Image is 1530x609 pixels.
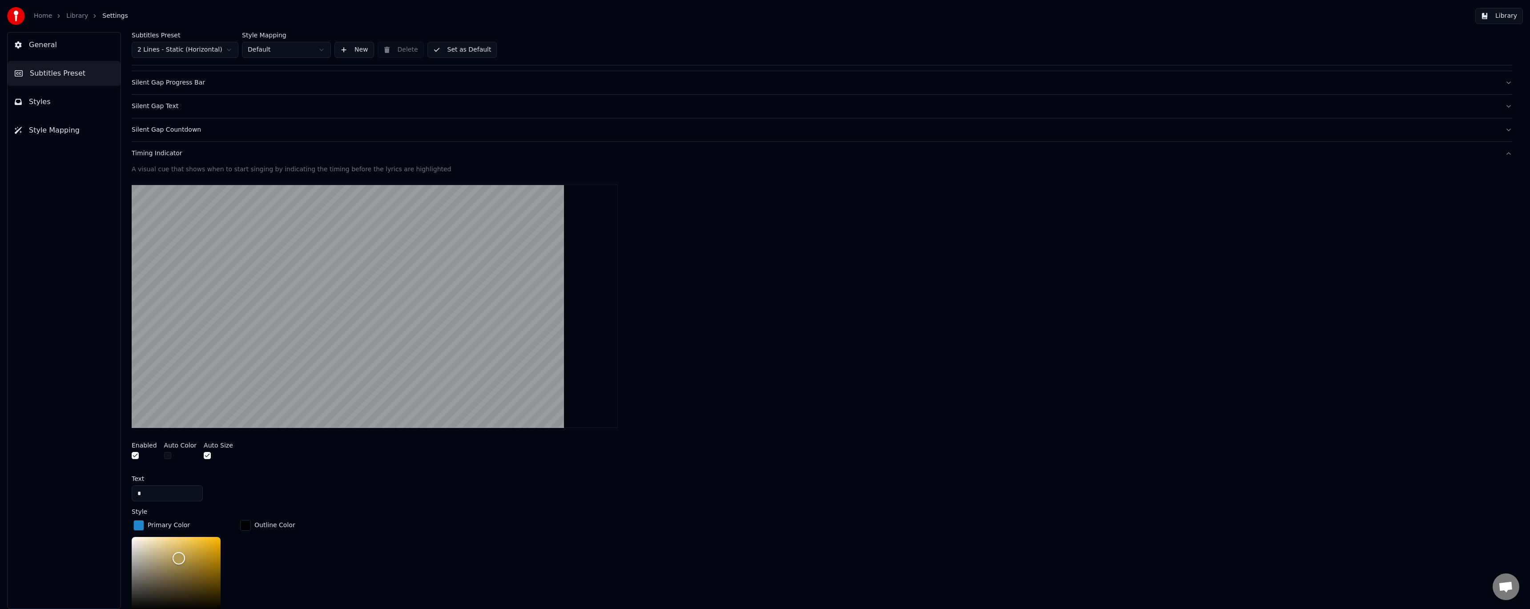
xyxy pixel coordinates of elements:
button: Timing Indicator [132,142,1512,165]
span: Settings [102,12,128,20]
div: Silent Gap Countdown [132,125,1498,134]
img: youka [7,7,25,25]
div: Outline Color [254,521,295,530]
div: Silent Gap Progress Bar [132,78,1498,87]
div: Silent Gap Text [132,102,1498,111]
span: Styles [29,97,51,107]
button: Outline Color [238,518,297,532]
label: Enabled [132,442,157,448]
button: New [334,42,374,58]
div: Primary Color [148,521,190,530]
div: A visual cue that shows when to start singing by indicating the timing before the lyrics are high... [132,165,1512,174]
label: Style Mapping [242,32,331,38]
label: Subtitles Preset [132,32,238,38]
button: Silent Gap Text [132,95,1512,118]
button: Styles [8,89,121,114]
div: Timing Indicator [132,149,1498,158]
button: Silent Gap Countdown [132,118,1512,141]
label: Auto Size [204,442,233,448]
button: Style Mapping [8,118,121,143]
a: Library [66,12,88,20]
button: Primary Color [132,518,192,532]
nav: breadcrumb [34,12,128,20]
label: Style [132,508,147,515]
button: Set as Default [427,42,497,58]
span: General [29,40,57,50]
a: Home [34,12,52,20]
label: Text [132,476,144,482]
button: Library [1475,8,1523,24]
button: General [8,32,121,57]
div: Open de chat [1493,573,1519,600]
label: Auto Color [164,442,197,448]
span: Style Mapping [29,125,80,136]
button: Silent Gap Progress Bar [132,71,1512,94]
span: Subtitles Preset [30,68,85,79]
button: Subtitles Preset [8,61,121,86]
